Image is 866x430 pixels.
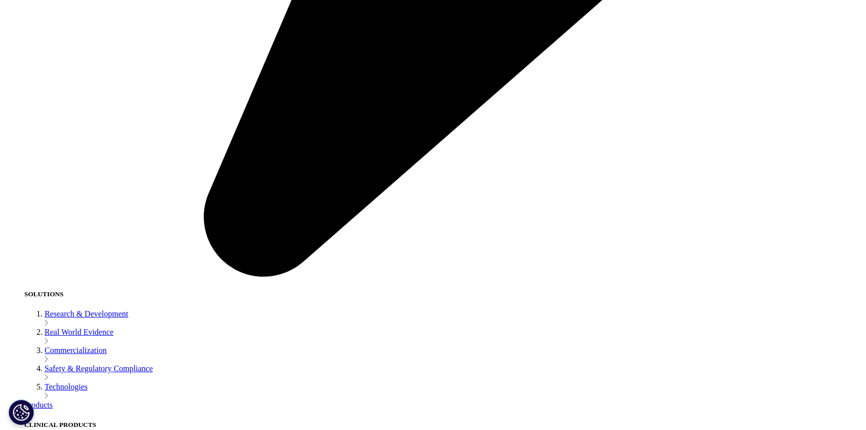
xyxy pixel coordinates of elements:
a: Research & Development [45,309,128,318]
a: Real World Evidence [45,328,113,336]
a: Safety & Regulatory Compliance [45,364,153,373]
a: Products [24,401,53,409]
button: Cookies Settings [9,400,34,425]
a: Technologies [45,382,88,391]
h5: CLINICAL PRODUCTS [24,421,862,429]
h5: SOLUTIONS [24,290,862,298]
a: Commercialization [45,346,107,355]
